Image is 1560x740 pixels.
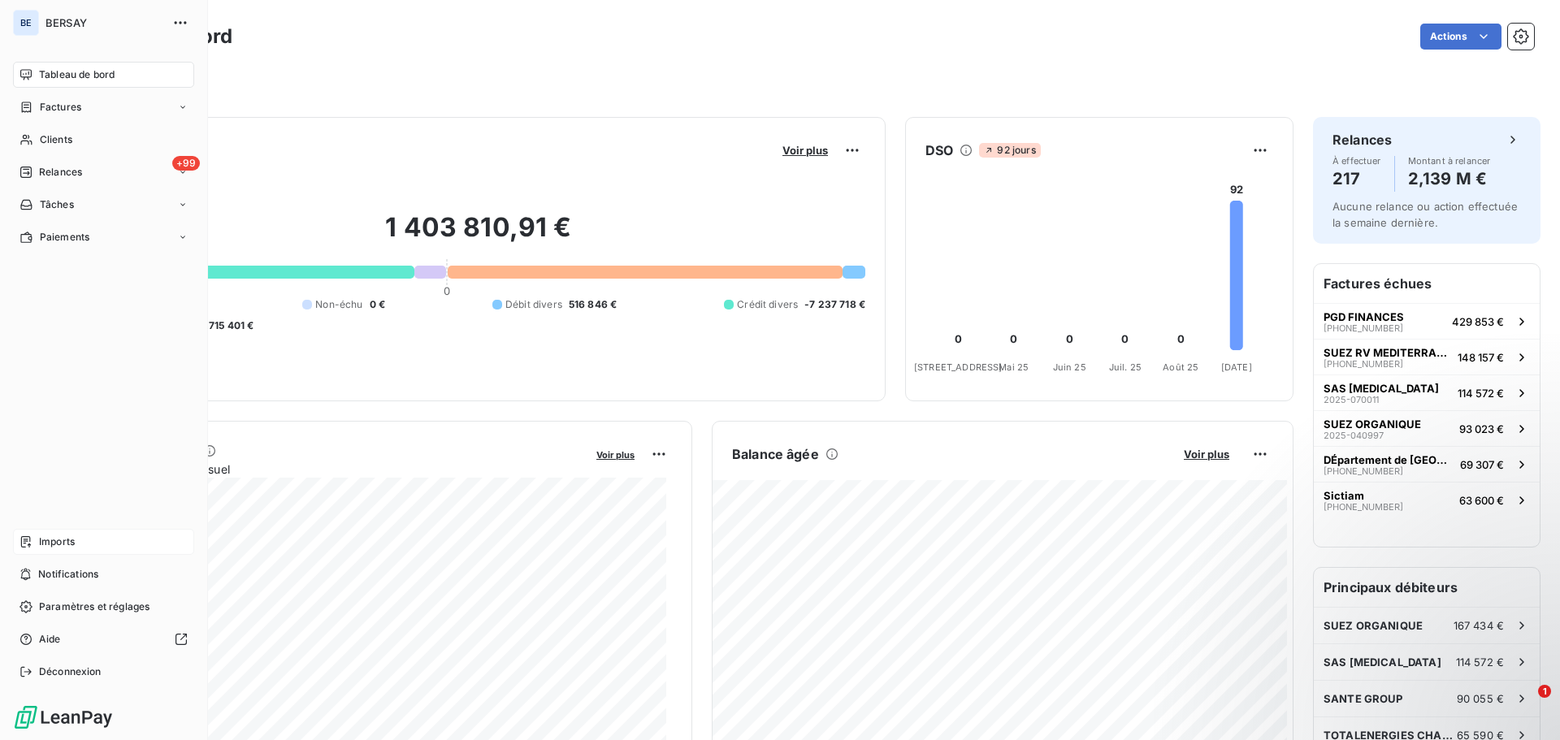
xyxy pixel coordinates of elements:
[1053,361,1086,373] tspan: Juin 25
[1538,685,1551,698] span: 1
[1314,374,1540,410] button: SAS [MEDICAL_DATA]2025-070011114 572 €
[999,361,1029,373] tspan: Mai 25
[315,297,362,312] span: Non-échu
[782,144,828,157] span: Voir plus
[1324,346,1451,359] span: SUEZ RV MEDITERRANEE
[1314,482,1540,517] button: Sictiam[PHONE_NUMBER]63 600 €
[1314,264,1540,303] h6: Factures échues
[925,141,953,160] h6: DSO
[1408,166,1491,192] h4: 2,139 M €
[40,197,74,212] span: Tâches
[172,156,200,171] span: +99
[1452,315,1504,328] span: 429 853 €
[1460,458,1504,471] span: 69 307 €
[1314,446,1540,482] button: DÉpartement de [GEOGRAPHIC_DATA][PHONE_NUMBER]69 307 €
[569,297,617,312] span: 516 846 €
[40,230,89,245] span: Paiements
[1408,156,1491,166] span: Montant à relancer
[732,444,819,464] h6: Balance âgée
[596,449,635,461] span: Voir plus
[1314,568,1540,607] h6: Principaux débiteurs
[39,534,75,549] span: Imports
[204,318,254,333] span: -715 401 €
[92,211,865,260] h2: 1 403 810,91 €
[778,143,833,158] button: Voir plus
[1163,361,1198,373] tspan: Août 25
[1221,361,1252,373] tspan: [DATE]
[1332,166,1381,192] h4: 217
[1314,410,1540,446] button: SUEZ ORGANIQUE2025-04099793 023 €
[1324,382,1439,395] span: SAS [MEDICAL_DATA]
[38,567,98,582] span: Notifications
[1420,24,1501,50] button: Actions
[804,297,865,312] span: -7 237 718 €
[1505,685,1544,724] iframe: Intercom live chat
[40,100,81,115] span: Factures
[39,632,61,647] span: Aide
[1332,130,1392,149] h6: Relances
[1324,359,1403,369] span: [PHONE_NUMBER]
[39,67,115,82] span: Tableau de bord
[505,297,562,312] span: Débit divers
[1459,494,1504,507] span: 63 600 €
[1458,387,1504,400] span: 114 572 €
[1324,502,1403,512] span: [PHONE_NUMBER]
[1324,395,1379,405] span: 2025-070011
[1324,431,1384,440] span: 2025-040997
[39,599,149,614] span: Paramètres et réglages
[13,704,114,730] img: Logo LeanPay
[444,284,450,297] span: 0
[1184,448,1229,461] span: Voir plus
[1457,692,1504,705] span: 90 055 €
[370,297,385,312] span: 0 €
[39,664,102,679] span: Déconnexion
[1332,200,1518,229] span: Aucune relance ou action effectuée la semaine dernière.
[1458,351,1504,364] span: 148 157 €
[1459,422,1504,435] span: 93 023 €
[1109,361,1142,373] tspan: Juil. 25
[45,16,162,29] span: BERSAY
[1324,323,1403,333] span: [PHONE_NUMBER]
[1179,447,1234,461] button: Voir plus
[1314,303,1540,339] button: PGD FINANCES[PHONE_NUMBER]429 853 €
[1314,339,1540,374] button: SUEZ RV MEDITERRANEE[PHONE_NUMBER]148 157 €
[40,132,72,147] span: Clients
[13,626,194,652] a: Aide
[39,165,82,180] span: Relances
[1332,156,1381,166] span: À effectuer
[1324,692,1403,705] span: SANTE GROUP
[979,143,1040,158] span: 92 jours
[591,447,639,461] button: Voir plus
[13,10,39,36] div: BE
[737,297,798,312] span: Crédit divers
[1324,489,1364,502] span: Sictiam
[1324,418,1421,431] span: SUEZ ORGANIQUE
[1235,582,1560,696] iframe: Intercom notifications message
[92,461,585,478] span: Chiffre d'affaires mensuel
[914,361,1002,373] tspan: [STREET_ADDRESS]
[1324,466,1403,476] span: [PHONE_NUMBER]
[1324,453,1454,466] span: DÉpartement de [GEOGRAPHIC_DATA]
[1324,310,1404,323] span: PGD FINANCES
